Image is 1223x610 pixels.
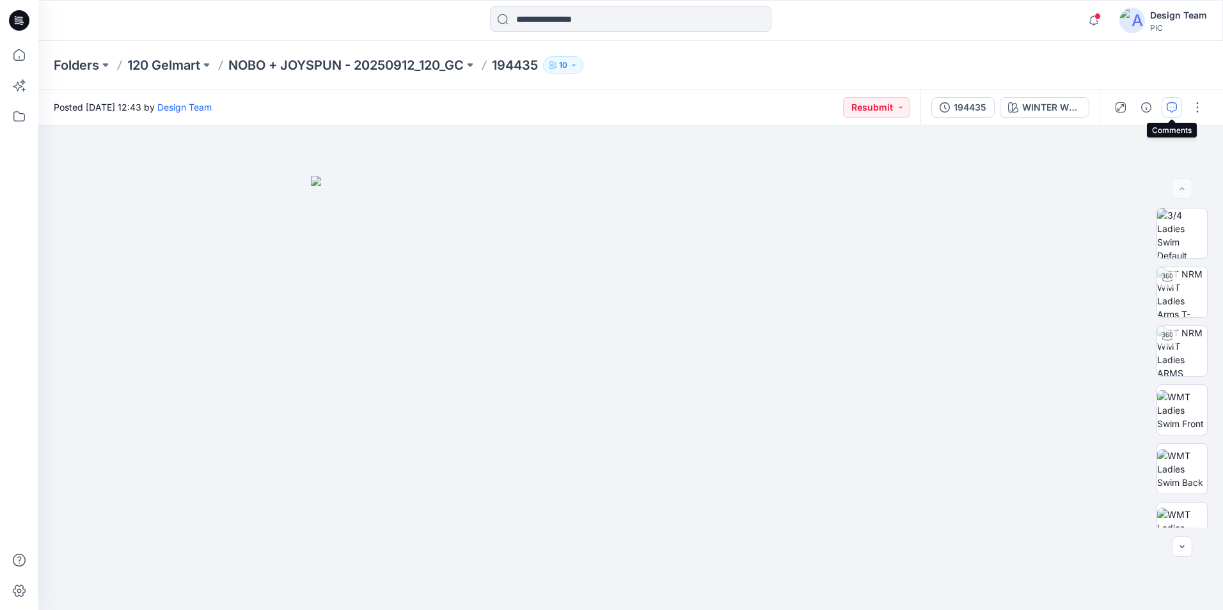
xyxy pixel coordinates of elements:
div: PIC [1150,23,1207,33]
img: WMT Ladies Swim Back [1157,449,1207,489]
div: Design Team [1150,8,1207,23]
div: WINTER WHITE [1022,100,1081,114]
a: NOBO + JOYSPUN - 20250912_120_GC [228,56,464,74]
div: 194435 [954,100,986,114]
img: WMT Ladies Swim Left [1157,508,1207,548]
a: Folders [54,56,99,74]
a: Design Team [157,102,212,113]
button: Details [1136,97,1156,118]
a: 120 Gelmart [127,56,200,74]
span: Posted [DATE] 12:43 by [54,100,212,114]
button: 10 [543,56,583,74]
img: avatar [1119,8,1145,33]
button: 194435 [931,97,995,118]
img: TT NRM WMT Ladies Arms T-POSE [1157,267,1207,317]
p: 10 [559,58,567,72]
p: 194435 [492,56,538,74]
img: TT NRM WMT Ladies ARMS DOWN [1157,326,1207,376]
img: eyJhbGciOiJIUzI1NiIsImtpZCI6IjAiLCJzbHQiOiJzZXMiLCJ0eXAiOiJKV1QifQ.eyJkYXRhIjp7InR5cGUiOiJzdG9yYW... [311,176,951,610]
img: WMT Ladies Swim Front [1157,390,1207,430]
button: WINTER WHITE [1000,97,1089,118]
img: 3/4 Ladies Swim Default [1157,208,1207,258]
